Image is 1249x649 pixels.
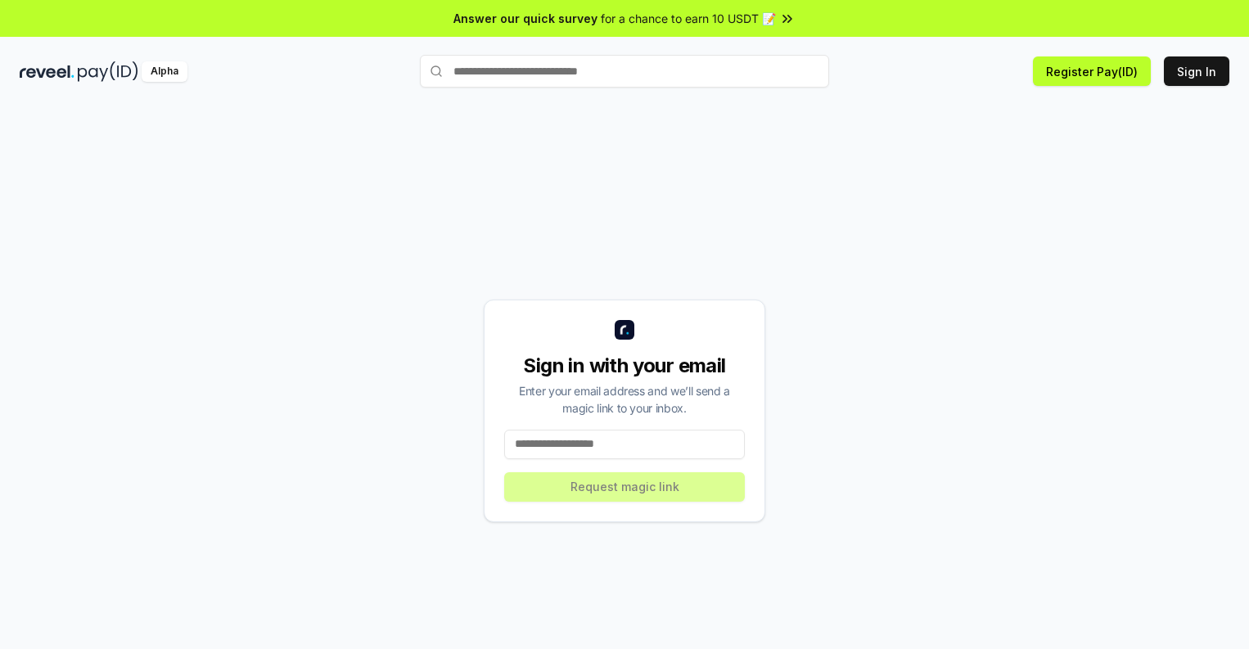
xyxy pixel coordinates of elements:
img: pay_id [78,61,138,82]
div: Enter your email address and we’ll send a magic link to your inbox. [504,382,745,417]
div: Alpha [142,61,187,82]
button: Register Pay(ID) [1033,56,1151,86]
img: logo_small [615,320,634,340]
span: for a chance to earn 10 USDT 📝 [601,10,776,27]
span: Answer our quick survey [453,10,597,27]
img: reveel_dark [20,61,74,82]
div: Sign in with your email [504,353,745,379]
button: Sign In [1164,56,1229,86]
